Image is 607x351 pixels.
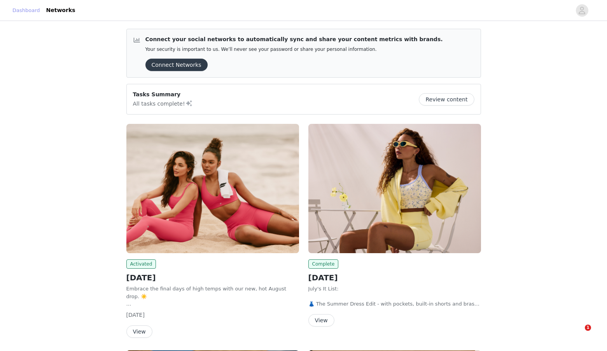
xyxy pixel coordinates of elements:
[578,4,586,17] div: avatar
[145,59,208,71] button: Connect Networks
[308,259,339,269] span: Complete
[133,99,193,108] p: All tasks complete!
[42,2,80,19] a: Networks
[308,318,334,323] a: View
[308,300,481,308] p: 👗 The Summer Dress Edit - with pockets, built-in shorts and bras, of course.
[308,314,334,327] button: View
[585,325,591,331] span: 1
[126,329,152,335] a: View
[126,325,152,338] button: View
[308,124,481,253] img: Fabletics
[569,325,588,343] iframe: Intercom live chat
[308,285,481,293] p: July's It List:
[126,272,299,283] h2: [DATE]
[12,7,40,14] a: Dashboard
[133,90,193,99] p: Tasks Summary
[308,272,481,283] h2: [DATE]
[126,124,299,253] img: Fabletics
[126,285,299,300] p: Embrace the final days of high temps with our new, hot August drop. ☀️
[126,259,156,269] span: Activated
[126,312,145,318] span: [DATE]
[145,47,443,52] p: Your security is important to us. We’ll never see your password or share your personal information.
[145,35,443,43] p: Connect your social networks to automatically sync and share your content metrics with brands.
[419,93,474,106] button: Review content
